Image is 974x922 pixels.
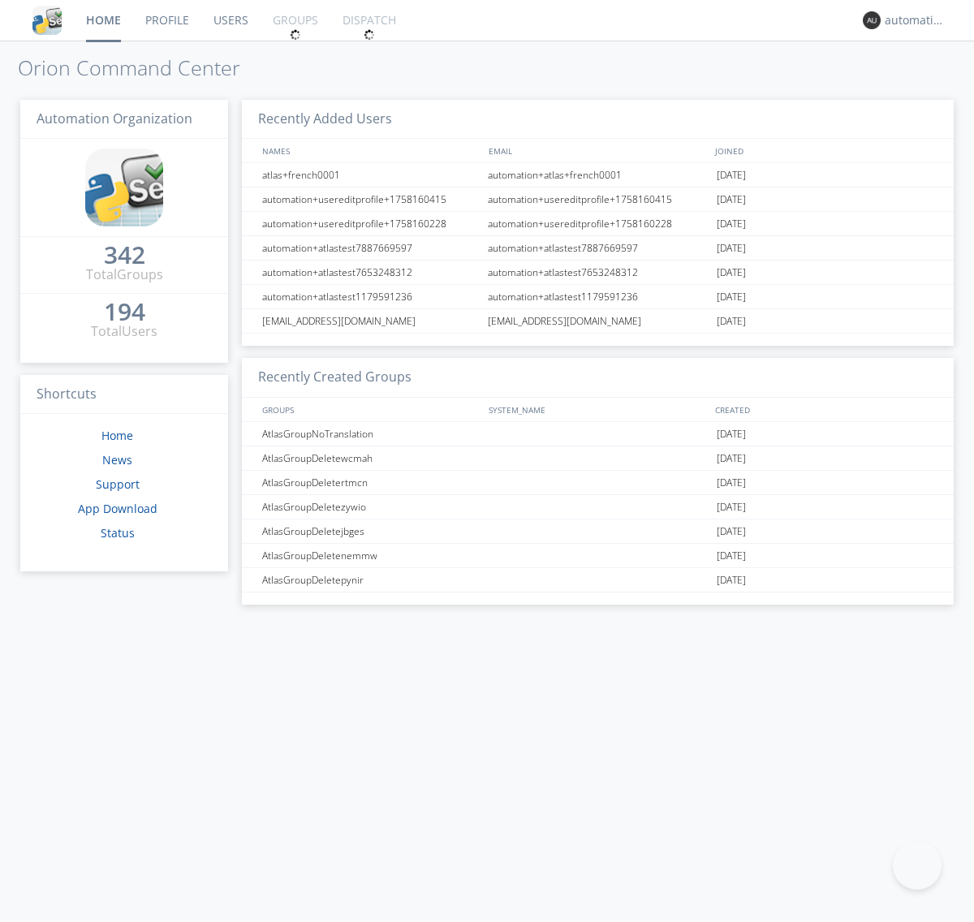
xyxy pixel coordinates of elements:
div: 342 [104,247,145,263]
a: AtlasGroupDeletepynir[DATE] [242,568,954,592]
div: automation+usereditprofile+1758160228 [484,212,713,235]
div: automation+usereditprofile+1758160228 [258,212,483,235]
span: [DATE] [717,236,746,261]
a: Status [101,525,135,541]
h3: Recently Created Groups [242,358,954,398]
img: spin.svg [364,29,375,41]
div: automation+atlastest7653248312 [258,261,483,284]
a: automation+atlastest1179591236automation+atlastest1179591236[DATE] [242,285,954,309]
div: atlas+french0001 [258,163,483,187]
div: Total Users [91,322,157,341]
div: EMAIL [485,139,711,162]
img: spin.svg [290,29,301,41]
a: News [102,452,132,467]
span: [DATE] [717,163,746,187]
a: [EMAIL_ADDRESS][DOMAIN_NAME][EMAIL_ADDRESS][DOMAIN_NAME][DATE] [242,309,954,334]
div: automation+usereditprofile+1758160415 [484,187,713,211]
span: [DATE] [717,187,746,212]
div: automation+atlastest7887669597 [258,236,483,260]
a: automation+usereditprofile+1758160228automation+usereditprofile+1758160228[DATE] [242,212,954,236]
div: AtlasGroupDeletejbges [258,519,483,543]
div: CREATED [711,398,938,421]
a: AtlasGroupDeletenemmw[DATE] [242,544,954,568]
a: automation+atlastest7653248312automation+atlastest7653248312[DATE] [242,261,954,285]
div: [EMAIL_ADDRESS][DOMAIN_NAME] [484,309,713,333]
div: [EMAIL_ADDRESS][DOMAIN_NAME] [258,309,483,333]
a: Home [101,428,133,443]
img: cddb5a64eb264b2086981ab96f4c1ba7 [85,149,163,226]
img: cddb5a64eb264b2086981ab96f4c1ba7 [32,6,62,35]
span: Automation Organization [37,110,192,127]
div: SYSTEM_NAME [485,398,711,421]
span: [DATE] [717,519,746,544]
span: [DATE] [717,495,746,519]
div: automation+atlastest1179591236 [484,285,713,308]
span: [DATE] [717,471,746,495]
div: 194 [104,304,145,320]
h3: Shortcuts [20,375,228,415]
span: [DATE] [717,568,746,592]
div: automation+usereditprofile+1758160415 [258,187,483,211]
div: automation+atlastest7653248312 [484,261,713,284]
a: AtlasGroupDeletewcmah[DATE] [242,446,954,471]
span: [DATE] [717,212,746,236]
div: AtlasGroupDeletertmcn [258,471,483,494]
div: NAMES [258,139,481,162]
iframe: Toggle Customer Support [893,841,942,890]
a: AtlasGroupDeletertmcn[DATE] [242,471,954,495]
div: JOINED [711,139,938,162]
a: AtlasGroupDeletejbges[DATE] [242,519,954,544]
h3: Recently Added Users [242,100,954,140]
div: automation+atlastest1179591236 [258,285,483,308]
div: AtlasGroupDeletepynir [258,568,483,592]
a: AtlasGroupDeletezywio[DATE] [242,495,954,519]
a: automation+usereditprofile+1758160415automation+usereditprofile+1758160415[DATE] [242,187,954,212]
a: App Download [78,501,157,516]
div: AtlasGroupNoTranslation [258,422,483,446]
img: 373638.png [863,11,881,29]
a: 194 [104,304,145,322]
div: automation+atlas0004 [885,12,946,28]
span: [DATE] [717,261,746,285]
a: 342 [104,247,145,265]
span: [DATE] [717,309,746,334]
div: AtlasGroupDeletezywio [258,495,483,519]
a: AtlasGroupNoTranslation[DATE] [242,422,954,446]
div: GROUPS [258,398,481,421]
span: [DATE] [717,446,746,471]
div: Total Groups [86,265,163,284]
span: [DATE] [717,422,746,446]
div: automation+atlas+french0001 [484,163,713,187]
div: automation+atlastest7887669597 [484,236,713,260]
div: AtlasGroupDeletenemmw [258,544,483,567]
div: AtlasGroupDeletewcmah [258,446,483,470]
a: atlas+french0001automation+atlas+french0001[DATE] [242,163,954,187]
a: Support [96,476,140,492]
span: [DATE] [717,544,746,568]
a: automation+atlastest7887669597automation+atlastest7887669597[DATE] [242,236,954,261]
span: [DATE] [717,285,746,309]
